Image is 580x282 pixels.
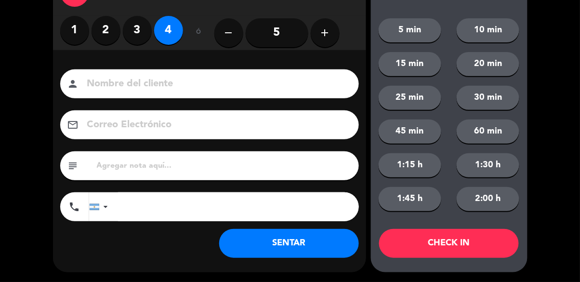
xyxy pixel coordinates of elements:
[219,229,359,258] button: SENTAR
[67,119,79,131] i: email
[67,160,79,172] i: subject
[457,18,519,42] button: 10 min
[379,52,441,76] button: 15 min
[92,16,120,45] label: 2
[379,153,441,177] button: 1:15 h
[183,16,214,50] div: ó
[379,229,519,258] button: CHECK IN
[67,78,79,90] i: person
[154,16,183,45] label: 4
[60,16,89,45] label: 1
[319,27,331,39] i: add
[457,52,519,76] button: 20 min
[69,201,80,213] i: phone
[223,27,235,39] i: remove
[214,18,243,47] button: remove
[457,120,519,144] button: 60 min
[379,18,441,42] button: 5 min
[457,187,519,211] button: 2:00 h
[457,153,519,177] button: 1:30 h
[379,120,441,144] button: 45 min
[86,117,346,134] input: Correo Electrónico
[86,76,346,93] input: Nombre del cliente
[96,159,352,173] input: Agregar nota aquí...
[311,18,340,47] button: add
[379,187,441,211] button: 1:45 h
[379,86,441,110] button: 25 min
[90,193,112,221] div: Argentina: +54
[457,86,519,110] button: 30 min
[123,16,152,45] label: 3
